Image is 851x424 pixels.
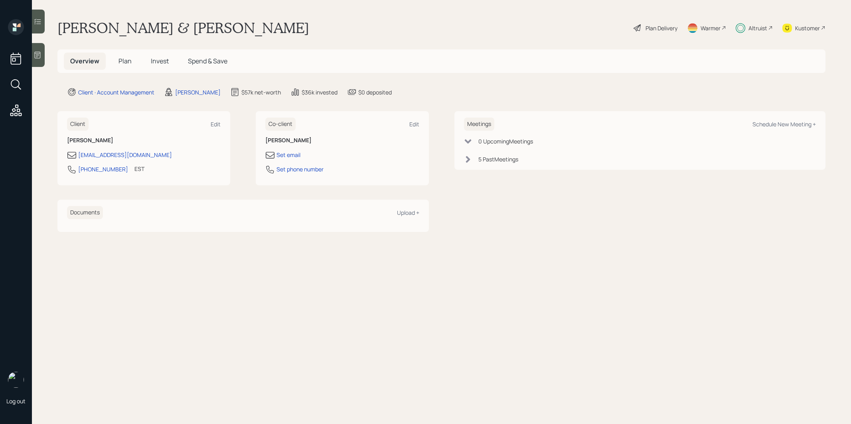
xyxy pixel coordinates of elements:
[795,24,820,32] div: Kustomer
[302,88,338,96] div: $36k invested
[241,88,281,96] div: $57k net-worth
[134,165,144,173] div: EST
[78,88,154,96] div: Client · Account Management
[67,118,89,131] h6: Client
[211,120,221,128] div: Edit
[478,137,533,145] div: 0 Upcoming Meeting s
[78,151,172,159] div: [EMAIL_ADDRESS][DOMAIN_NAME]
[8,372,24,388] img: treva-nostdahl-headshot.png
[265,118,296,131] h6: Co-client
[151,57,169,65] span: Invest
[57,19,309,37] h1: [PERSON_NAME] & [PERSON_NAME]
[752,120,816,128] div: Schedule New Meeting +
[748,24,767,32] div: Altruist
[118,57,132,65] span: Plan
[188,57,227,65] span: Spend & Save
[78,165,128,173] div: [PHONE_NUMBER]
[358,88,392,96] div: $0 deposited
[646,24,677,32] div: Plan Delivery
[6,397,26,405] div: Log out
[701,24,721,32] div: Warmer
[175,88,221,96] div: [PERSON_NAME]
[70,57,99,65] span: Overview
[67,206,103,219] h6: Documents
[464,118,494,131] h6: Meetings
[276,151,300,159] div: Set email
[397,209,419,216] div: Upload +
[276,165,324,173] div: Set phone number
[478,155,518,163] div: 5 Past Meeting s
[67,137,221,144] h6: [PERSON_NAME]
[265,137,419,144] h6: [PERSON_NAME]
[409,120,419,128] div: Edit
